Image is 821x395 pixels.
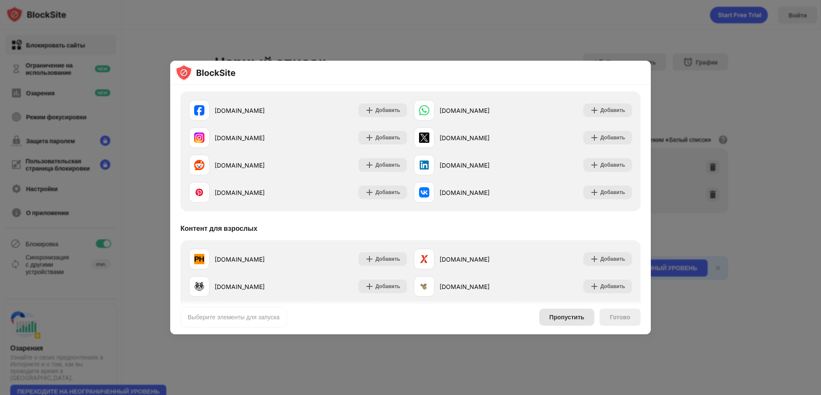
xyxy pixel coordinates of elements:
[440,282,523,291] div: [DOMAIN_NAME]
[419,281,429,292] img: favicons
[180,224,257,233] div: Контент для взрослых
[419,133,429,143] img: favicons
[440,161,523,170] div: [DOMAIN_NAME]
[194,281,204,292] img: favicons
[175,64,236,81] img: logo-blocksite.svg
[375,188,400,197] div: Добавить
[215,282,298,291] div: [DOMAIN_NAME]
[215,133,298,142] div: [DOMAIN_NAME]
[600,188,625,197] div: Добавить
[600,255,625,263] div: Добавить
[375,161,400,169] div: Добавить
[194,187,204,197] img: favicons
[375,255,400,263] div: Добавить
[419,105,429,115] img: favicons
[600,282,625,291] div: Добавить
[419,187,429,197] img: favicons
[600,106,625,115] div: Добавить
[215,255,298,264] div: [DOMAIN_NAME]
[549,314,585,321] div: Пропустить
[440,255,523,264] div: [DOMAIN_NAME]
[375,282,400,291] div: Добавить
[375,106,400,115] div: Добавить
[194,254,204,264] img: favicons
[215,161,298,170] div: [DOMAIN_NAME]
[419,160,429,170] img: favicons
[188,313,280,321] div: Выберите элементы для запуска
[600,133,625,142] div: Добавить
[440,106,523,115] div: [DOMAIN_NAME]
[610,314,630,321] div: Готово
[600,161,625,169] div: Добавить
[215,106,298,115] div: [DOMAIN_NAME]
[440,188,523,197] div: [DOMAIN_NAME]
[440,133,523,142] div: [DOMAIN_NAME]
[419,254,429,264] img: favicons
[194,160,204,170] img: favicons
[194,133,204,143] img: favicons
[215,188,298,197] div: [DOMAIN_NAME]
[194,105,204,115] img: favicons
[375,133,400,142] div: Добавить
